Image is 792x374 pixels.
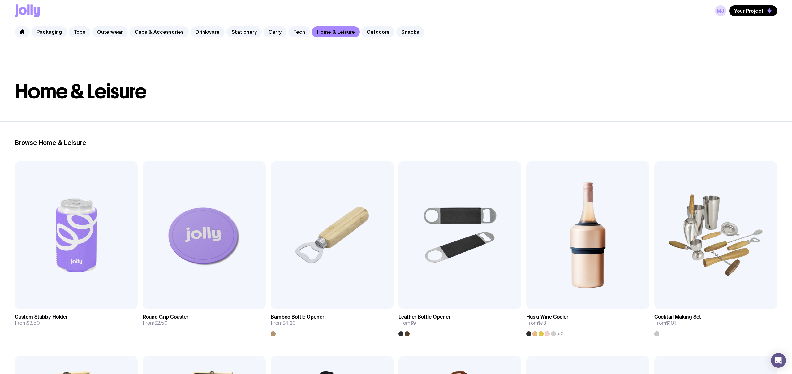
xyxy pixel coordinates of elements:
span: $4.20 [282,320,296,326]
span: $9 [410,320,416,326]
span: $2.50 [154,320,168,326]
a: Caps & Accessories [130,26,189,37]
a: Round Grip CoasterFrom$2.50 [143,309,265,331]
span: $73 [538,320,546,326]
a: Stationery [226,26,262,37]
div: Open Intercom Messenger [771,353,786,368]
a: Home & Leisure [312,26,360,37]
a: Tech [288,26,310,37]
a: Bamboo Bottle OpenerFrom$4.20 [271,309,394,336]
a: Leather Bottle OpenerFrom$9 [398,309,521,336]
span: $101 [666,320,676,326]
a: Drinkware [191,26,225,37]
span: From [15,320,40,326]
a: Cocktail Making SetFrom$101 [654,309,777,336]
span: +2 [557,331,563,336]
a: Snacks [396,26,424,37]
span: From [398,320,416,326]
span: $3.50 [27,320,40,326]
h1: Home & Leisure [15,82,777,102]
h3: Custom Stubby Holder [15,314,68,320]
a: Huski Wine CoolerFrom$73+2 [526,309,649,336]
a: Outerwear [92,26,128,37]
h3: Round Grip Coaster [143,314,188,320]
h3: Huski Wine Cooler [526,314,568,320]
span: From [526,320,546,326]
h2: Browse Home & Leisure [15,139,777,146]
a: Carry [264,26,286,37]
h3: Bamboo Bottle Opener [271,314,324,320]
button: Your Project [729,5,777,16]
a: Outdoors [362,26,394,37]
span: From [271,320,296,326]
span: From [143,320,168,326]
a: Packaging [32,26,67,37]
h3: Cocktail Making Set [654,314,701,320]
span: Your Project [734,8,764,14]
a: Tops [69,26,90,37]
a: Custom Stubby HolderFrom$3.50 [15,309,138,331]
span: From [654,320,676,326]
h3: Leather Bottle Opener [398,314,450,320]
a: MJ [715,5,726,16]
